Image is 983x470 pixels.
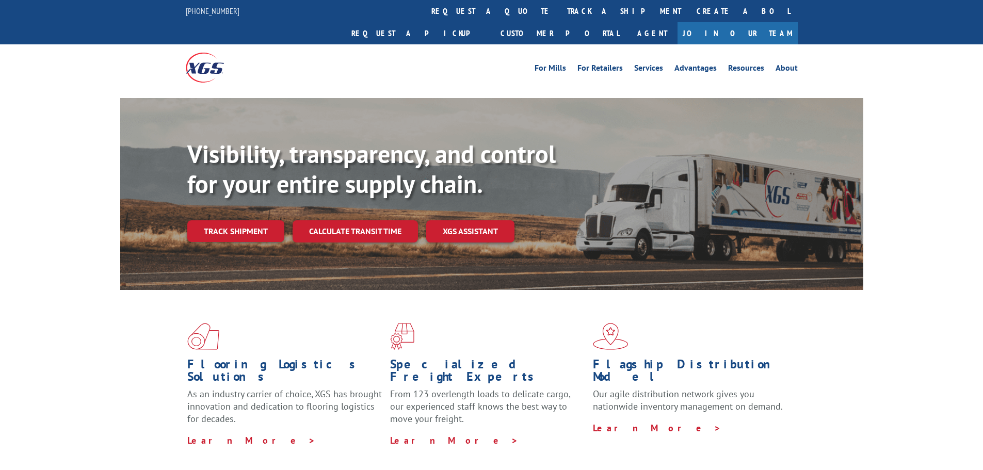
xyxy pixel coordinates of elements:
b: Visibility, transparency, and control for your entire supply chain. [187,138,556,200]
a: Customer Portal [493,22,627,44]
a: Resources [728,64,764,75]
a: Services [634,64,663,75]
h1: Flooring Logistics Solutions [187,358,382,388]
p: From 123 overlength loads to delicate cargo, our experienced staff knows the best way to move you... [390,388,585,434]
a: Learn More > [593,422,721,434]
a: Join Our Team [678,22,798,44]
a: For Mills [535,64,566,75]
a: Agent [627,22,678,44]
a: Track shipment [187,220,284,242]
a: [PHONE_NUMBER] [186,6,239,16]
h1: Specialized Freight Experts [390,358,585,388]
a: Advantages [674,64,717,75]
img: xgs-icon-focused-on-flooring-red [390,323,414,350]
a: Learn More > [187,434,316,446]
a: XGS ASSISTANT [426,220,514,242]
span: As an industry carrier of choice, XGS has brought innovation and dedication to flooring logistics... [187,388,382,425]
a: Learn More > [390,434,519,446]
a: About [776,64,798,75]
img: xgs-icon-flagship-distribution-model-red [593,323,629,350]
a: For Retailers [577,64,623,75]
h1: Flagship Distribution Model [593,358,788,388]
a: Request a pickup [344,22,493,44]
a: Calculate transit time [293,220,418,242]
span: Our agile distribution network gives you nationwide inventory management on demand. [593,388,783,412]
img: xgs-icon-total-supply-chain-intelligence-red [187,323,219,350]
